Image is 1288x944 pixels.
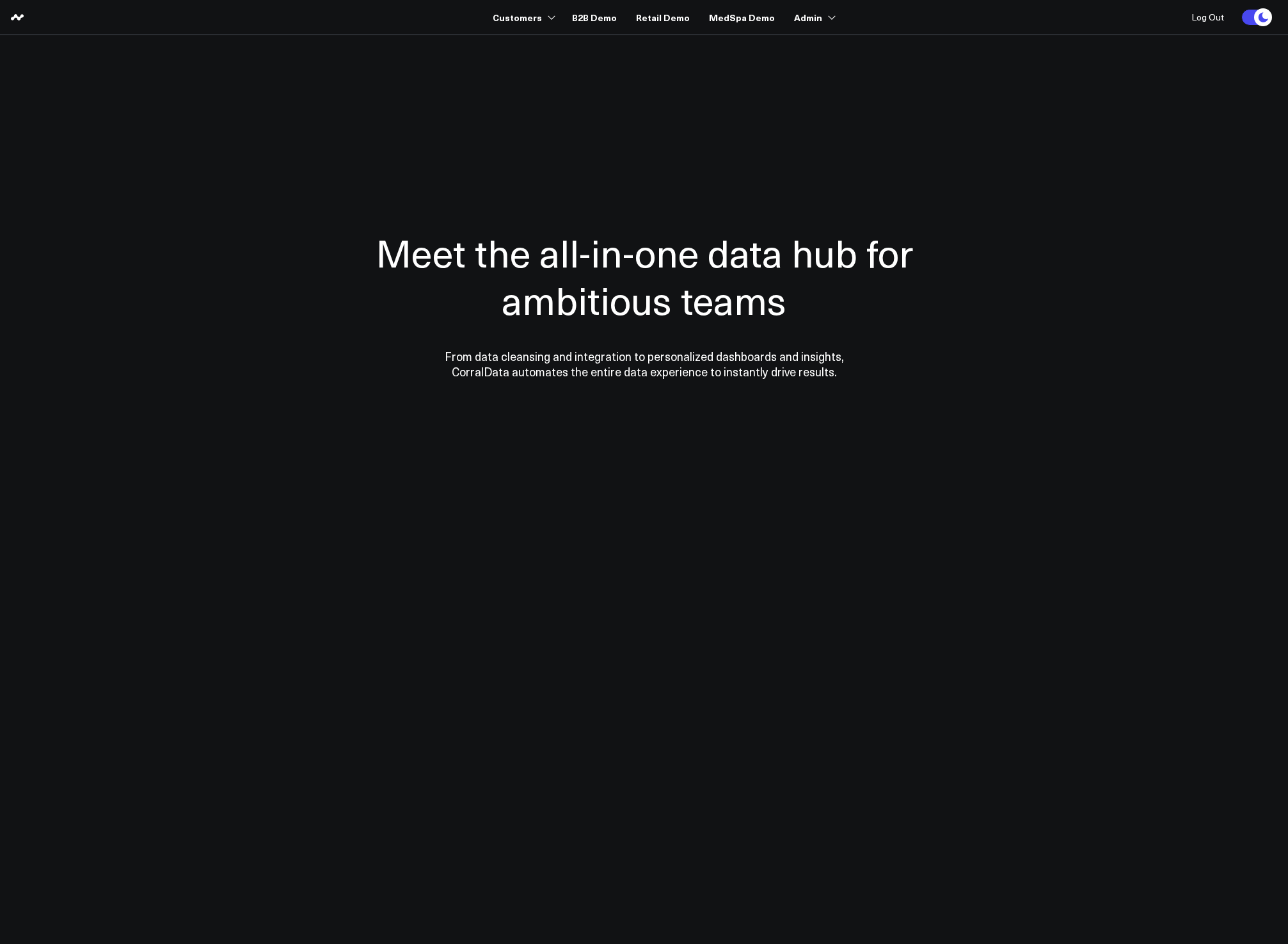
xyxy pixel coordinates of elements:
[493,6,553,29] a: Customers
[572,6,617,29] a: B2B Demo
[709,6,775,29] a: MedSpa Demo
[794,6,833,29] a: Admin
[417,349,871,380] p: From data cleansing and integration to personalized dashboards and insights, CorralData automates...
[331,228,958,323] h1: Meet the all-in-one data hub for ambitious teams
[636,6,690,29] a: Retail Demo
